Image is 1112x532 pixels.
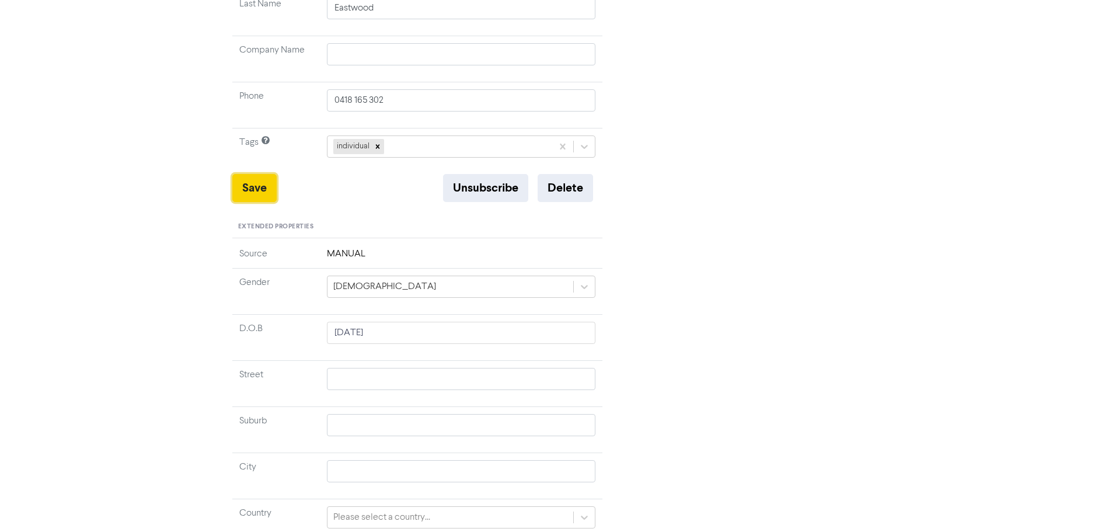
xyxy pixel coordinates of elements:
input: Click to select a date [327,322,596,344]
iframe: Chat Widget [1054,476,1112,532]
td: Suburb [232,406,320,453]
td: City [232,453,320,499]
td: Tags [232,128,320,175]
td: D.O.B [232,314,320,360]
td: Source [232,247,320,269]
td: MANUAL [320,247,603,269]
div: individual [333,139,371,154]
button: Delete [538,174,593,202]
div: [DEMOGRAPHIC_DATA] [333,280,436,294]
td: Company Name [232,36,320,82]
td: Gender [232,268,320,314]
td: Street [232,360,320,406]
div: Extended Properties [232,216,603,238]
button: Save [232,174,277,202]
button: Unsubscribe [443,174,528,202]
div: Please select a country... [333,510,430,524]
td: Phone [232,82,320,128]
